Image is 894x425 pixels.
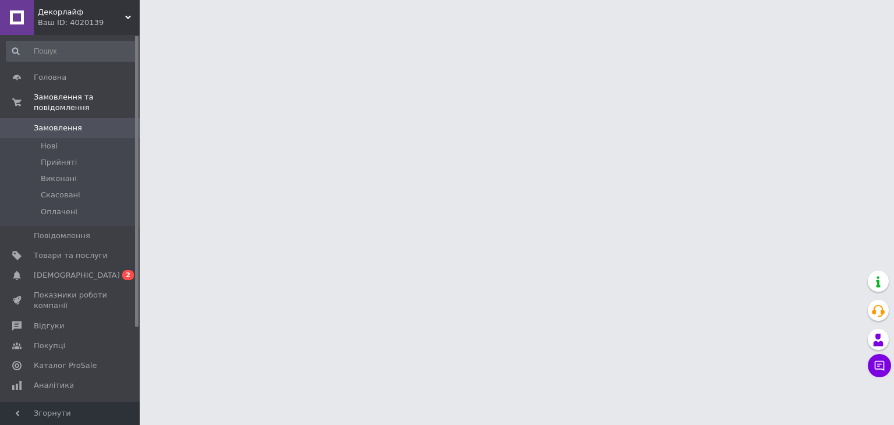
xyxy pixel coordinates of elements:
span: Товари та послуги [34,250,108,261]
span: Покупці [34,341,65,351]
span: Декорлайф [38,7,125,17]
span: 2 [122,270,134,280]
span: Каталог ProSale [34,360,97,371]
span: Прийняті [41,157,77,168]
input: Пошук [6,41,137,62]
span: Повідомлення [34,231,90,241]
span: Головна [34,72,66,83]
span: Оплачені [41,207,77,217]
span: Замовлення [34,123,82,133]
span: [DEMOGRAPHIC_DATA] [34,270,120,281]
div: Ваш ID: 4020139 [38,17,140,28]
button: Чат з покупцем [868,354,891,377]
span: Скасовані [41,190,80,200]
span: Відгуки [34,321,64,331]
span: Аналітика [34,380,74,391]
span: Замовлення та повідомлення [34,92,140,113]
span: Нові [41,141,58,151]
span: Показники роботи компанії [34,290,108,311]
span: Виконані [41,173,77,184]
span: Управління сайтом [34,400,108,421]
